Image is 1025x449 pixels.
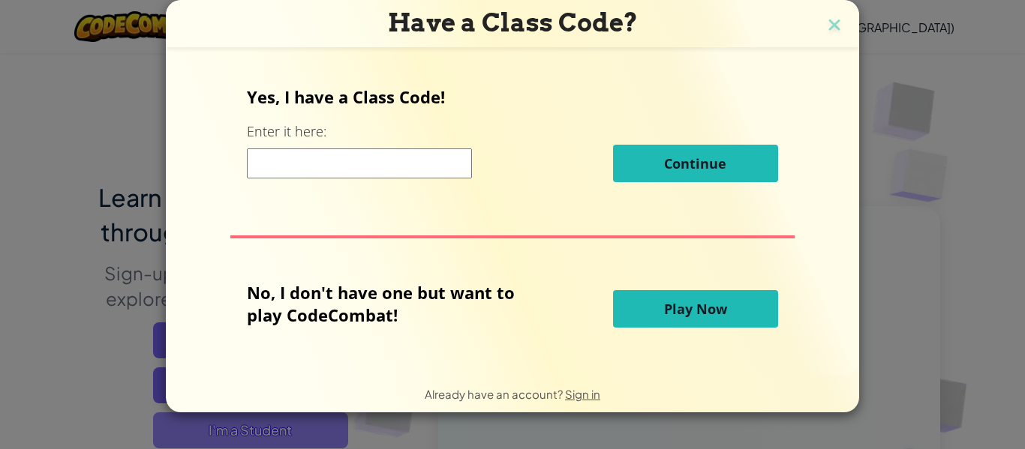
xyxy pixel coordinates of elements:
span: Play Now [664,300,727,318]
a: Sign in [565,387,600,401]
img: close icon [825,15,844,37]
label: Enter it here: [247,122,326,141]
span: Already have an account? [425,387,565,401]
p: Yes, I have a Class Code! [247,85,777,108]
span: Have a Class Code? [388,7,638,37]
span: Continue [664,154,726,172]
p: No, I don't have one but want to play CodeCombat! [247,281,537,326]
button: Continue [613,145,778,182]
button: Play Now [613,290,778,328]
